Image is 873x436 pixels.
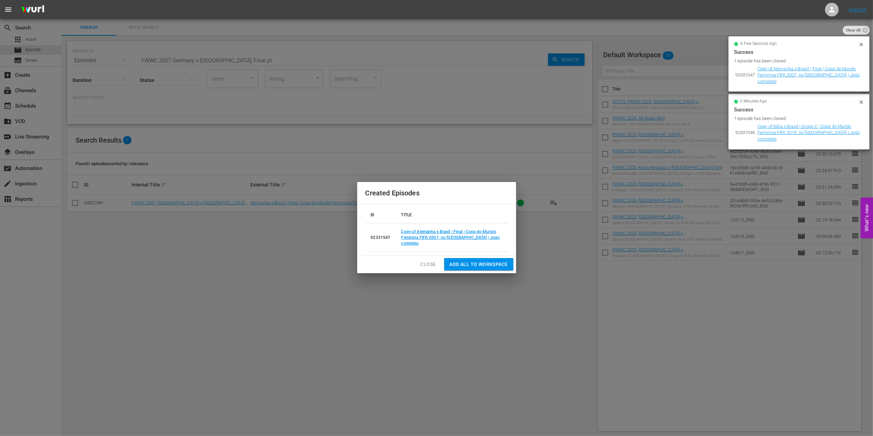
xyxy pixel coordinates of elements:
th: ID [365,207,396,223]
button: Open Feedback Widget [861,198,873,239]
span: 6 minutes ago [740,99,767,104]
img: ans4CAIJ8jUAAAAAAAAAAAAAAAAAAAAAAAAgQb4GAAAAAAAAAAAAAAAAAAAAAAAAJMjXAAAAAAAAAAAAAAAAAAAAAAAAgAT5G... [16,2,49,18]
button: Close [415,258,441,271]
div: Success [734,48,864,56]
td: 92331547 [734,64,756,86]
div: Success [734,106,864,114]
td: 92331547 [365,223,396,252]
button: Add all to Workspace [444,258,513,271]
h2: Created Episodes [365,187,508,198]
td: 92331546 [734,122,756,144]
span: menu [4,5,12,14]
span: Clear All [843,26,864,35]
div: 1 episode has been cloned [734,58,857,64]
span: Close [421,260,436,269]
a: Copy of Alemanha x Brasil | Final | Copa do Mundo Feminina FIFA 2007, no [GEOGRAPHIC_DATA] | Jogo... [401,229,500,246]
a: Sign Out [849,7,866,12]
span: Add all to Workspace [450,260,508,269]
th: TITLE [396,207,508,223]
span: a few seconds ago [740,41,777,47]
a: Copy of Itália x Brasil | Grupo C | Copa do Mundo Feminina FIFA 2019, no [GEOGRAPHIC_DATA] | Jogo... [758,124,860,142]
a: Copy of Alemanha x Brasil | Final | Copa do Mundo Feminina FIFA 2007, no [GEOGRAPHIC_DATA] | Jogo... [758,66,860,84]
div: 1 episode has been cloned [734,115,857,122]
